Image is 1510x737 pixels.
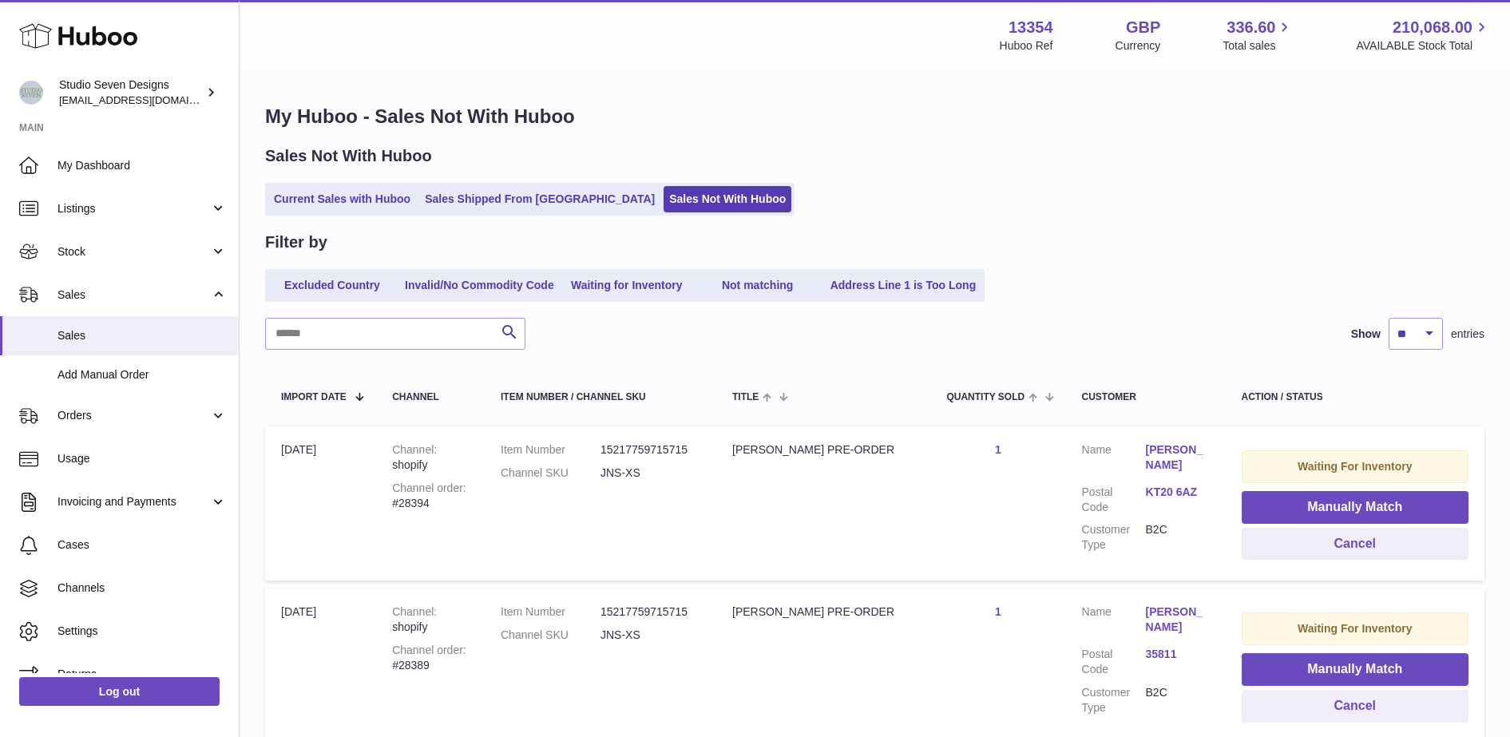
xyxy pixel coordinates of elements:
span: Total sales [1223,38,1294,53]
div: shopify [392,604,469,635]
div: Item Number / Channel SKU [501,392,700,402]
span: Import date [281,392,347,402]
a: Excluded Country [268,272,396,299]
span: Invoicing and Payments [57,494,210,509]
span: Sales [57,287,210,303]
strong: Waiting For Inventory [1298,622,1412,635]
span: Cases [57,537,227,553]
a: 210,068.00 AVAILABLE Stock Total [1356,17,1491,53]
dt: Postal Code [1082,485,1146,515]
dt: Item Number [501,604,600,620]
span: Stock [57,244,210,260]
a: 1 [995,443,1001,456]
div: Studio Seven Designs [59,77,203,108]
dt: Postal Code [1082,647,1146,677]
dd: 15217759715715 [600,604,700,620]
span: Quantity Sold [946,392,1025,402]
button: Manually Match [1242,653,1468,686]
a: Sales Shipped From [GEOGRAPHIC_DATA] [419,186,660,212]
dt: Name [1082,604,1146,639]
dt: Name [1082,442,1146,477]
dt: Customer Type [1082,685,1146,715]
span: [EMAIL_ADDRESS][DOMAIN_NAME] [59,93,235,106]
button: Cancel [1242,528,1468,561]
dt: Item Number [501,442,600,458]
dd: B2C [1146,685,1210,715]
a: [PERSON_NAME] [1146,442,1210,473]
div: Huboo Ref [1000,38,1053,53]
div: Currency [1116,38,1161,53]
h1: My Huboo - Sales Not With Huboo [265,104,1484,129]
a: Log out [19,677,220,706]
button: Cancel [1242,690,1468,723]
div: [PERSON_NAME] PRE-ORDER [732,604,914,620]
dt: Customer Type [1082,522,1146,553]
span: Sales [57,328,227,343]
dd: B2C [1146,522,1210,553]
span: 210,068.00 [1393,17,1472,38]
strong: Waiting For Inventory [1298,460,1412,473]
a: [PERSON_NAME] [1146,604,1210,635]
span: Listings [57,201,210,216]
dd: JNS-XS [600,466,700,481]
strong: Channel [392,605,437,618]
strong: Channel [392,443,437,456]
td: [DATE] [265,426,376,580]
span: Settings [57,624,227,639]
span: 336.60 [1227,17,1275,38]
a: Sales Not With Huboo [664,186,791,212]
h2: Sales Not With Huboo [265,145,432,167]
div: Action / Status [1242,392,1468,402]
strong: GBP [1126,17,1160,38]
h2: Filter by [265,232,327,253]
a: Not matching [694,272,822,299]
a: Address Line 1 is Too Long [825,272,982,299]
div: #28394 [392,481,469,511]
dt: Channel SKU [501,628,600,643]
span: Orders [57,408,210,423]
strong: Channel order [392,481,466,494]
strong: 13354 [1009,17,1053,38]
span: My Dashboard [57,158,227,173]
a: Current Sales with Huboo [268,186,416,212]
span: Usage [57,451,227,466]
div: #28389 [392,643,469,673]
dt: Channel SKU [501,466,600,481]
strong: Channel order [392,644,466,656]
a: KT20 6AZ [1146,485,1210,500]
a: Invalid/No Commodity Code [399,272,560,299]
div: [PERSON_NAME] PRE-ORDER [732,442,914,458]
img: internalAdmin-13354@internal.huboo.com [19,81,43,105]
span: entries [1451,327,1484,342]
a: 1 [995,605,1001,618]
a: Waiting for Inventory [563,272,691,299]
div: shopify [392,442,469,473]
div: Customer [1082,392,1210,402]
a: 336.60 Total sales [1223,17,1294,53]
div: Channel [392,392,469,402]
span: AVAILABLE Stock Total [1356,38,1491,53]
span: Add Manual Order [57,367,227,382]
label: Show [1351,327,1381,342]
span: Channels [57,580,227,596]
a: 35811 [1146,647,1210,662]
span: Title [732,392,759,402]
button: Manually Match [1242,491,1468,524]
dd: 15217759715715 [600,442,700,458]
dd: JNS-XS [600,628,700,643]
span: Returns [57,667,227,682]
